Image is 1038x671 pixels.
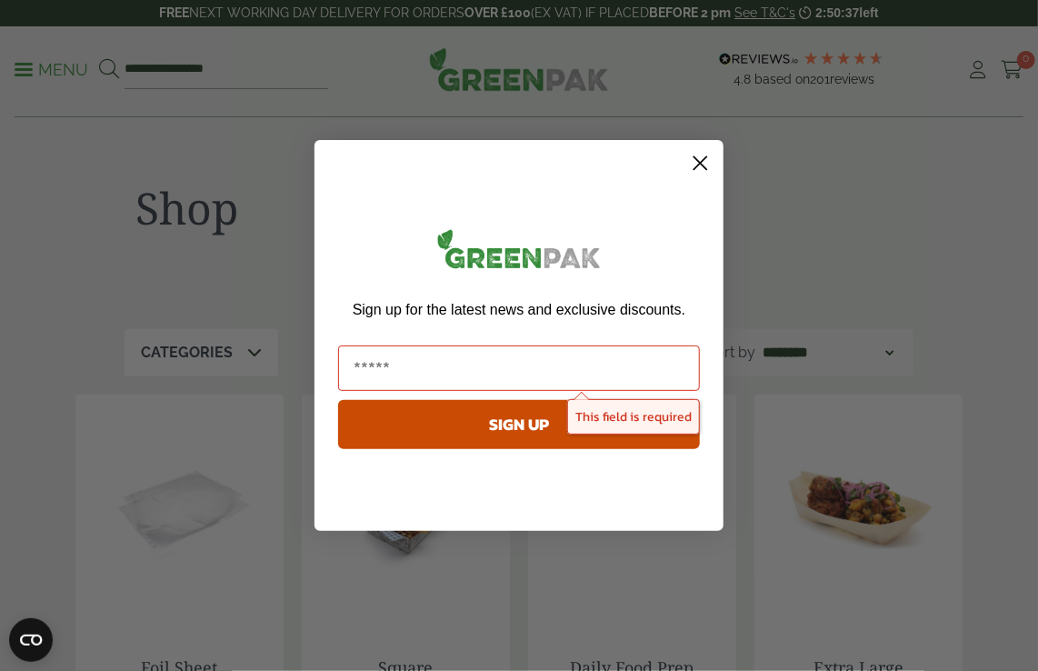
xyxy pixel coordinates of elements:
[338,346,700,391] input: Email
[338,400,700,449] button: SIGN UP
[9,618,53,662] button: Open CMP widget
[353,302,685,317] span: Sign up for the latest news and exclusive discounts.
[684,147,716,179] button: Close dialog
[338,222,700,283] img: greenpak_logo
